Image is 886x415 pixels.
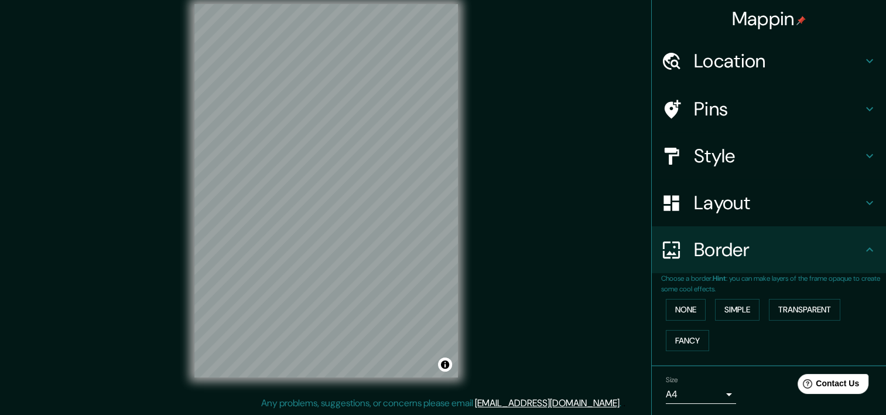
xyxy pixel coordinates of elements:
h4: Border [694,238,863,261]
h4: Pins [694,97,863,121]
div: Layout [652,179,886,226]
p: Any problems, suggestions, or concerns please email . [261,396,621,410]
div: Location [652,38,886,84]
button: None [666,299,706,321]
div: A4 [666,385,736,404]
button: Toggle attribution [438,358,452,372]
div: Border [652,226,886,273]
h4: Style [694,144,863,168]
button: Fancy [666,330,709,352]
div: . [621,396,623,410]
div: Style [652,132,886,179]
b: Hint [713,274,726,283]
p: Choose a border. : you can make layers of the frame opaque to create some cool effects. [661,273,886,294]
h4: Location [694,49,863,73]
div: . [623,396,625,410]
h4: Layout [694,191,863,215]
button: Transparent [769,299,840,321]
iframe: Help widget launcher [782,369,873,402]
button: Simple [715,299,760,321]
h4: Mappin [732,7,806,30]
div: Pins [652,86,886,132]
label: Size [666,375,678,385]
img: pin-icon.png [796,16,806,25]
a: [EMAIL_ADDRESS][DOMAIN_NAME] [475,397,620,409]
canvas: Map [194,4,458,377]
